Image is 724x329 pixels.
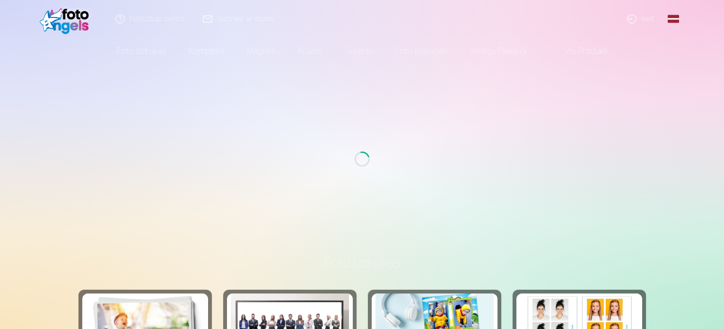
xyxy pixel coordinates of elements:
a: Atslēgu piekariņi [458,38,538,64]
a: Foto kalendāri [384,38,458,64]
a: Magnēti [236,38,287,64]
a: Komplekti [177,38,236,64]
a: Suvenīri [334,38,384,64]
a: Krūzes [287,38,334,64]
img: /fa1 [40,4,94,34]
a: Foto izdrukas [105,38,177,64]
a: Visi produkti [538,38,619,64]
h3: Foto izdrukas [86,254,638,271]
